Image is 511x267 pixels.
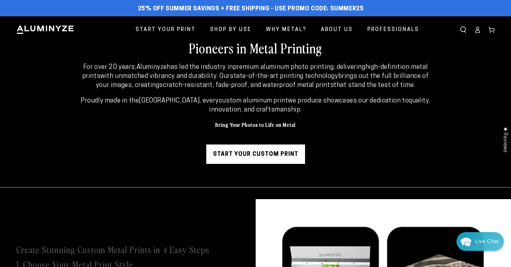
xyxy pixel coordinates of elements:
a: Start Your Custom Print [206,144,305,164]
strong: scratch-resistant, fade-proof, and waterproof metal prints [159,82,334,89]
a: Professionals [363,21,424,38]
a: About Us [316,21,358,38]
strong: [GEOGRAPHIC_DATA] [139,98,199,104]
span: Shop By Use [210,25,251,35]
span: Professionals [367,25,419,35]
strong: premium aluminum photo printing [233,64,334,70]
p: Proudly made in the , every we produce showcases our dedication to . [79,96,432,114]
strong: state-of-the-art printing technology [230,73,338,80]
h2: Pioneers in Metal Printing [48,39,463,56]
a: Start Your Print [131,21,200,38]
strong: Bring Your Photos to Life on Metal [215,121,296,128]
p: For over 20 years, has led the industry in , delivering with unmatched vibrancy and durability. O... [79,63,432,90]
summary: Search our site [456,23,470,37]
img: Aluminyze [16,25,74,35]
h3: Create Stunning Custom Metal Prints in 4 Easy Steps [16,243,210,255]
span: 25% off Summer Savings + Free Shipping - Use Promo Code: SUMMER25 [138,5,364,13]
a: Why Metal? [261,21,311,38]
strong: Aluminyze [137,64,167,70]
span: About Us [321,25,353,35]
div: Chat widget toggle [456,232,504,251]
span: Start Your Print [136,25,196,35]
strong: custom aluminum print [219,98,288,104]
span: Why Metal? [266,25,306,35]
div: Click to open Judge.me floating reviews tab [499,122,511,157]
a: Shop By Use [205,21,256,38]
div: Contact Us Directly [475,232,499,251]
